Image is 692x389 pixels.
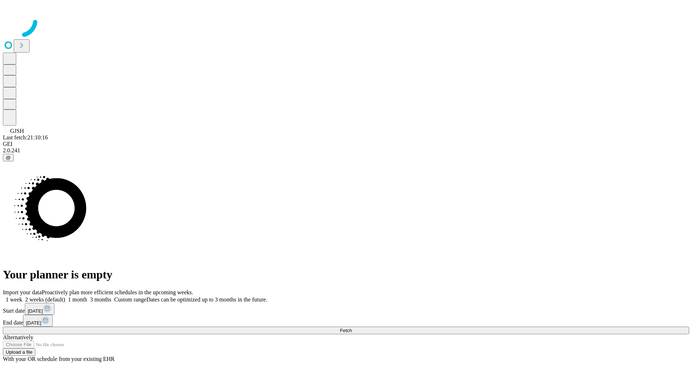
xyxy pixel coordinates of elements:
[42,289,193,295] span: Proactively plan more efficient schedules in the upcoming weeks.
[3,334,33,340] span: Alternatively
[146,296,267,303] span: Dates can be optimized up to 3 months in the future.
[26,320,41,326] span: [DATE]
[3,315,689,327] div: End date
[28,308,43,314] span: [DATE]
[3,356,115,362] span: With your OR schedule from your existing EHR
[23,315,53,327] button: [DATE]
[3,147,689,154] div: 2.0.241
[3,134,48,140] span: Last fetch: 21:10:16
[6,296,22,303] span: 1 week
[90,296,111,303] span: 3 months
[3,141,689,147] div: GEI
[25,303,54,315] button: [DATE]
[68,296,87,303] span: 1 month
[3,154,14,161] button: @
[10,128,24,134] span: GJSH
[3,289,42,295] span: Import your data
[6,155,11,160] span: @
[3,327,689,334] button: Fetch
[3,303,689,315] div: Start date
[25,296,65,303] span: 2 weeks (default)
[340,328,352,333] span: Fetch
[3,268,689,281] h1: Your planner is empty
[3,348,35,356] button: Upload a file
[114,296,146,303] span: Custom range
